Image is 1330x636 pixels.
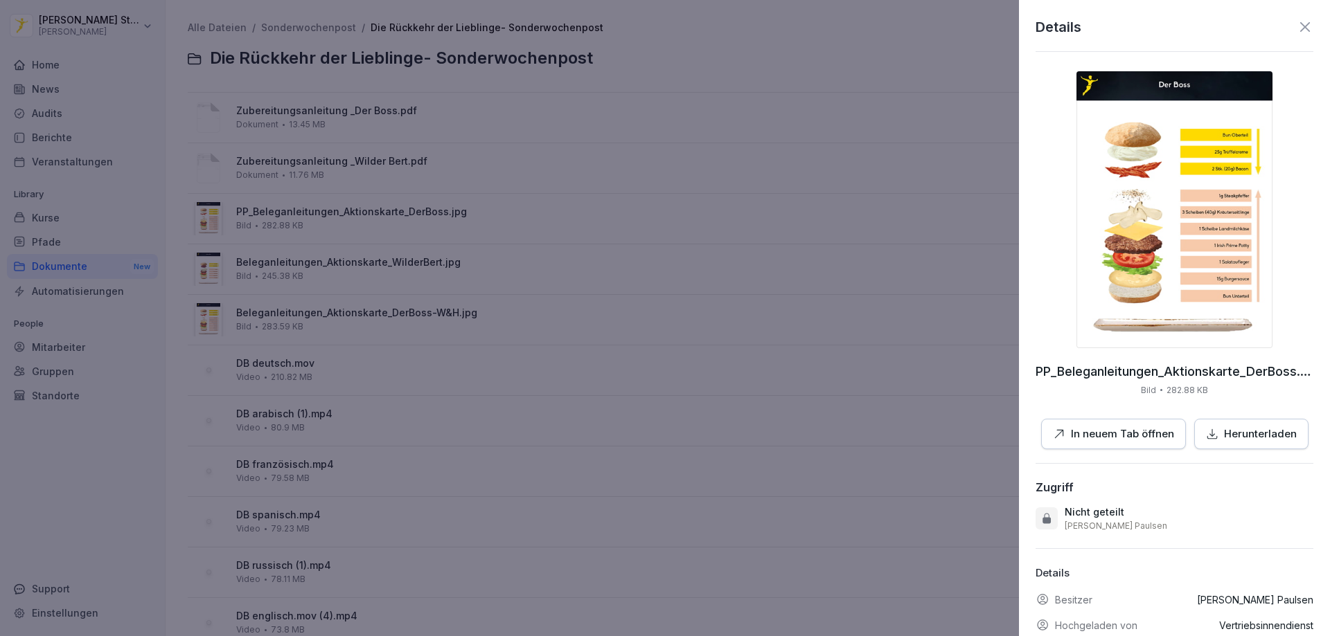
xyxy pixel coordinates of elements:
[1055,592,1092,607] p: Besitzer
[1194,419,1309,450] button: Herunterladen
[1167,384,1208,397] p: 282.88 KB
[1197,592,1313,607] p: [PERSON_NAME] Paulsen
[1036,565,1313,581] p: Details
[1219,618,1313,633] p: Vertriebsinnendienst
[1224,426,1297,442] p: Herunterladen
[1036,480,1074,494] div: Zugriff
[1065,505,1124,519] p: Nicht geteilt
[1071,426,1174,442] p: In neuem Tab öffnen
[1036,365,1313,379] p: PP_Beleganleitungen_Aktionskarte_DerBoss.jpg
[1141,384,1156,397] p: Bild
[1036,17,1081,37] p: Details
[1076,71,1273,348] img: thumbnail
[1065,520,1167,531] p: [PERSON_NAME] Paulsen
[1055,618,1137,633] p: Hochgeladen von
[1041,419,1186,450] button: In neuem Tab öffnen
